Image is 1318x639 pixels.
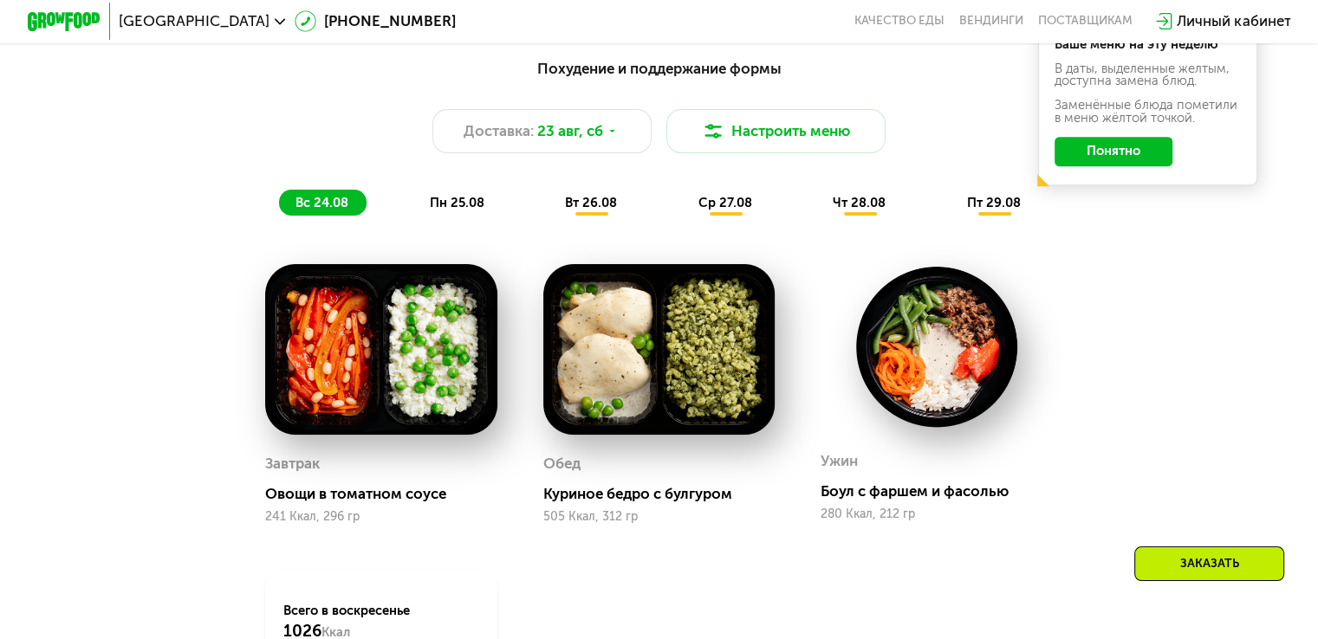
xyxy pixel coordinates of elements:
div: 280 Ккал, 212 гр [821,507,1053,521]
span: пт 29.08 [967,195,1021,210]
div: Похудение и поддержание формы [117,57,1201,80]
span: пн 25.08 [430,195,484,210]
span: вт 26.08 [565,195,617,210]
button: Понятно [1055,137,1172,166]
div: поставщикам [1038,14,1133,29]
div: Личный кабинет [1177,10,1290,32]
div: Ваше меню на эту неделю [1055,38,1242,51]
div: 505 Ккал, 312 гр [543,510,776,524]
div: Завтрак [265,450,320,478]
button: Настроить меню [666,109,886,153]
a: Вендинги [959,14,1023,29]
span: вс 24.08 [295,195,348,210]
div: Заменённые блюда пометили в меню жёлтой точкой. [1055,99,1242,125]
div: 241 Ккал, 296 гр [265,510,497,524]
div: Куриное бедро с булгуром [543,485,789,503]
div: Ужин [821,448,858,475]
span: ср 27.08 [698,195,752,210]
span: Доставка: [464,120,534,142]
div: Заказать [1134,546,1284,581]
span: [GEOGRAPHIC_DATA] [119,14,269,29]
div: Обед [543,450,581,478]
span: чт 28.08 [833,195,886,210]
div: В даты, выделенные желтым, доступна замена блюд. [1055,62,1242,88]
div: Боул с фаршем и фасолью [821,482,1067,500]
span: 23 авг, сб [537,120,603,142]
a: [PHONE_NUMBER] [295,10,456,32]
a: Качество еды [854,14,945,29]
div: Овощи в томатном соусе [265,485,511,503]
